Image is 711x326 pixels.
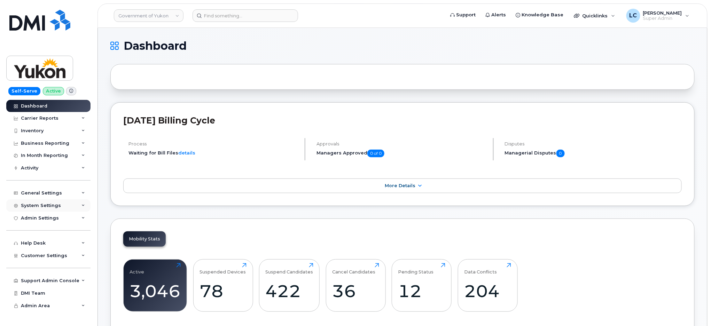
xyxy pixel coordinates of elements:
[123,115,682,126] h2: [DATE] Billing Cycle
[128,141,299,146] h4: Process
[130,281,181,301] div: 3,046
[398,263,434,275] div: Pending Status
[317,141,487,146] h4: Approvals
[200,263,246,275] div: Suspended Devices
[128,150,299,156] li: Waiting for Bill Files
[200,281,247,301] div: 78
[124,41,187,51] span: Dashboard
[332,263,379,308] a: Cancel Candidates36
[505,141,682,146] h4: Disputes
[332,281,379,301] div: 36
[200,263,247,308] a: Suspended Devices78
[266,281,313,301] div: 422
[385,183,415,188] span: More Details
[398,281,445,301] div: 12
[130,263,181,308] a: Active3,046
[317,150,487,157] h5: Managers Approved
[464,263,497,275] div: Data Conflicts
[464,263,511,308] a: Data Conflicts204
[266,263,313,275] div: Suspend Candidates
[464,281,511,301] div: 204
[130,263,144,275] div: Active
[332,263,375,275] div: Cancel Candidates
[398,263,445,308] a: Pending Status12
[266,263,313,308] a: Suspend Candidates422
[505,150,682,157] h5: Managerial Disputes
[178,150,195,156] a: details
[556,150,565,157] span: 0
[367,150,384,157] span: 0 of 0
